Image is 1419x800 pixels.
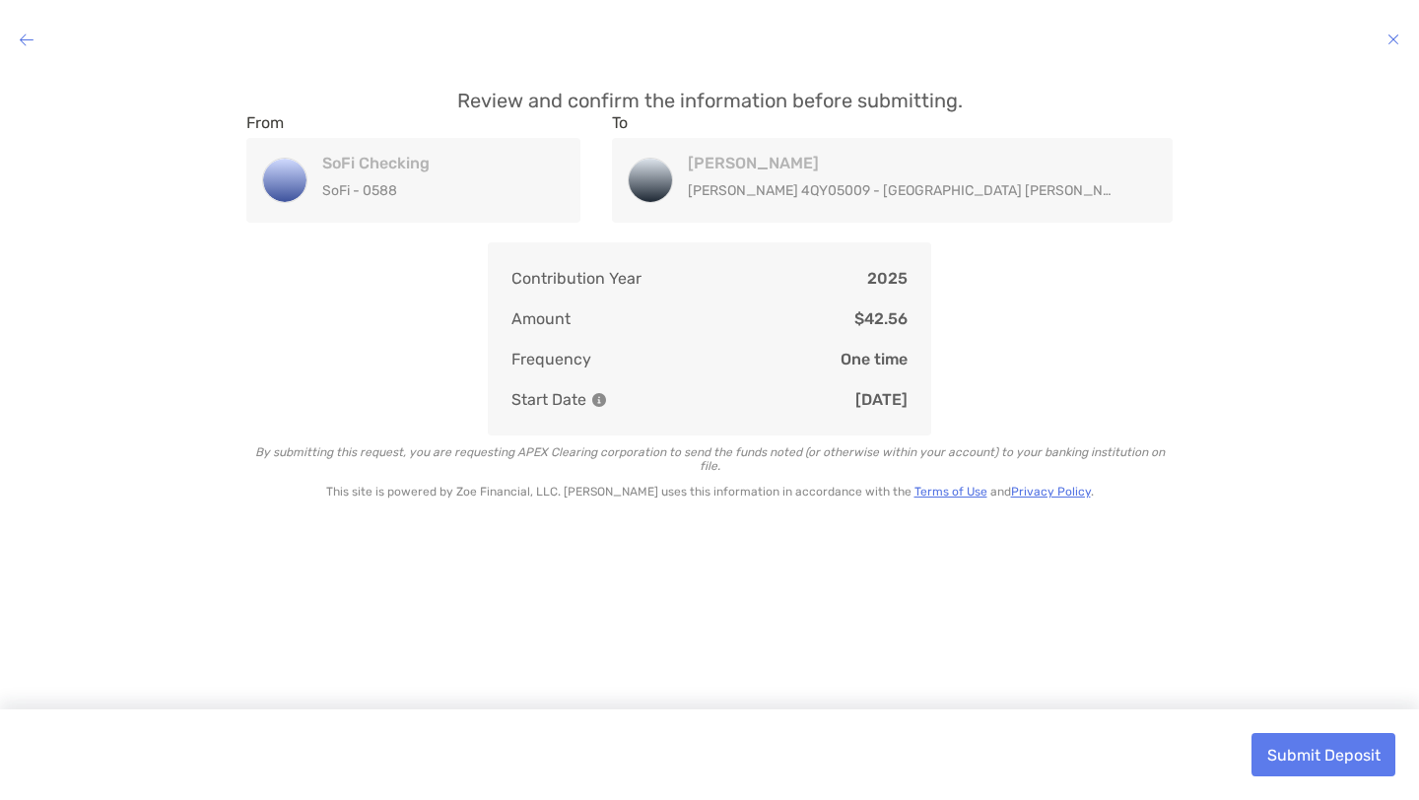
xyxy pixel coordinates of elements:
p: One time [841,347,908,371]
p: Frequency [511,347,591,371]
p: $42.56 [854,306,908,331]
img: SoFi Checking [263,159,306,202]
p: By submitting this request, you are requesting APEX Clearing corporation to send the funds noted ... [246,445,1173,473]
p: 2025 [867,266,908,291]
p: SoFi - 0588 [322,178,543,203]
p: [PERSON_NAME] 4QY05009 - [GEOGRAPHIC_DATA] [PERSON_NAME] [688,178,1119,203]
p: Review and confirm the information before submitting. [246,89,1173,113]
p: Start Date [511,387,606,412]
img: Roth IRA [629,159,672,202]
p: Contribution Year [511,266,642,291]
a: Privacy Policy [1011,485,1091,499]
p: [DATE] [855,387,908,412]
label: To [612,113,628,132]
h4: SoFi Checking [322,154,543,172]
p: This site is powered by Zoe Financial, LLC. [PERSON_NAME] uses this information in accordance wit... [246,485,1173,499]
img: Information Icon [592,393,606,407]
a: Terms of Use [914,485,987,499]
p: Amount [511,306,571,331]
h4: [PERSON_NAME] [688,154,1119,172]
label: From [246,113,284,132]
